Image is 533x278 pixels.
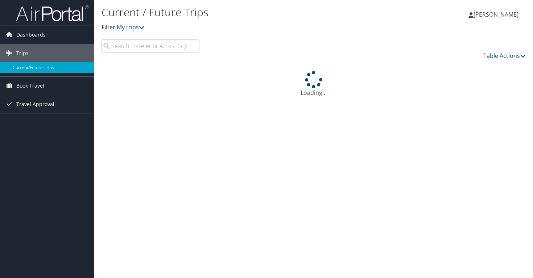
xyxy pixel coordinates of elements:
[16,5,88,22] img: airportal-logo.png
[102,71,526,97] div: Loading...
[483,52,526,60] a: Table Actions
[117,23,145,31] a: My trips
[102,5,384,20] h1: Current / Future Trips
[16,44,29,62] span: Trips
[16,77,44,95] span: Book Travel
[16,95,54,113] span: Travel Approval
[102,23,384,32] p: Filter:
[468,4,526,25] a: [PERSON_NAME]
[474,10,518,18] span: [PERSON_NAME]
[102,39,199,52] input: Search Traveler or Arrival City
[16,26,46,44] span: Dashboards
